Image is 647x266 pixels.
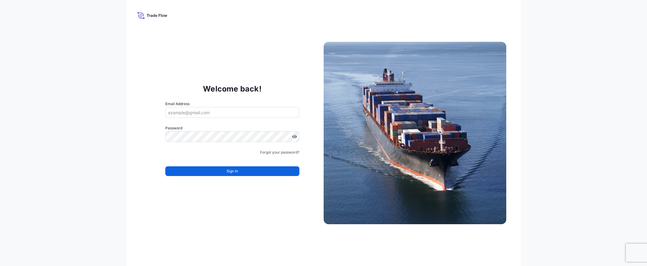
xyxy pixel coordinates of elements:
img: Ship illustration [324,42,506,224]
span: Sign In [227,168,238,174]
label: Email Address [165,101,190,107]
p: Welcome back! [203,84,261,94]
button: Show password [292,134,297,139]
button: Sign In [165,166,299,176]
a: Forgot your password? [260,149,299,155]
input: example@gmail.com [165,107,299,118]
label: Password [165,125,299,131]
